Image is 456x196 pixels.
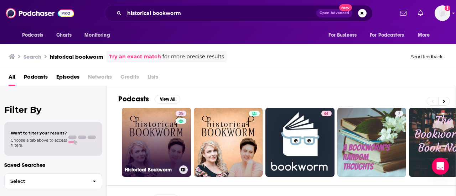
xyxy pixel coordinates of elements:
a: 35 [176,111,186,116]
a: 61 [265,108,335,177]
span: Podcasts [22,30,43,40]
h2: Podcasts [118,95,149,104]
button: View All [155,95,180,104]
span: Networks [88,71,112,86]
span: More [418,30,430,40]
a: Show notifications dropdown [415,7,426,19]
svg: Add a profile image [445,5,450,11]
span: For Podcasters [370,30,404,40]
span: Logged in as mdekoning [435,5,450,21]
img: Podchaser - Follow, Share and Rate Podcasts [6,6,74,20]
button: open menu [413,28,439,42]
span: Choose a tab above to access filters. [11,138,67,148]
button: Select [4,173,102,189]
span: New [339,4,352,11]
img: User Profile [435,5,450,21]
a: Try an exact match [109,53,161,61]
span: Open Advanced [320,11,349,15]
a: PodcastsView All [118,95,180,104]
div: Search podcasts, credits, & more... [105,5,373,21]
button: open menu [323,28,366,42]
span: Charts [56,30,72,40]
a: Episodes [56,71,79,86]
h3: historical bookworm [50,53,103,60]
input: Search podcasts, credits, & more... [124,7,316,19]
button: open menu [365,28,414,42]
a: All [9,71,15,86]
span: 7 [398,110,400,117]
button: Send feedback [409,54,445,60]
span: Credits [120,71,139,86]
h3: Historical Bookworm [125,167,176,173]
span: Monitoring [84,30,110,40]
a: 7 [337,108,406,177]
h2: Filter By [4,105,102,115]
a: Podcasts [24,71,48,86]
p: Saved Searches [4,161,102,168]
a: 35Historical Bookworm [122,108,191,177]
button: Open AdvancedNew [316,9,352,17]
span: Lists [147,71,158,86]
a: 7 [395,111,403,116]
span: Select [5,179,87,184]
span: Want to filter your results? [11,131,67,136]
a: Charts [52,28,76,42]
span: for more precise results [162,53,224,61]
span: 35 [178,110,183,117]
button: Show profile menu [435,5,450,21]
h3: Search [24,53,41,60]
div: Open Intercom Messenger [432,158,449,175]
button: open menu [17,28,52,42]
a: Show notifications dropdown [397,7,409,19]
span: 61 [324,110,329,117]
a: 61 [321,111,332,116]
button: open menu [79,28,119,42]
span: For Business [328,30,357,40]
